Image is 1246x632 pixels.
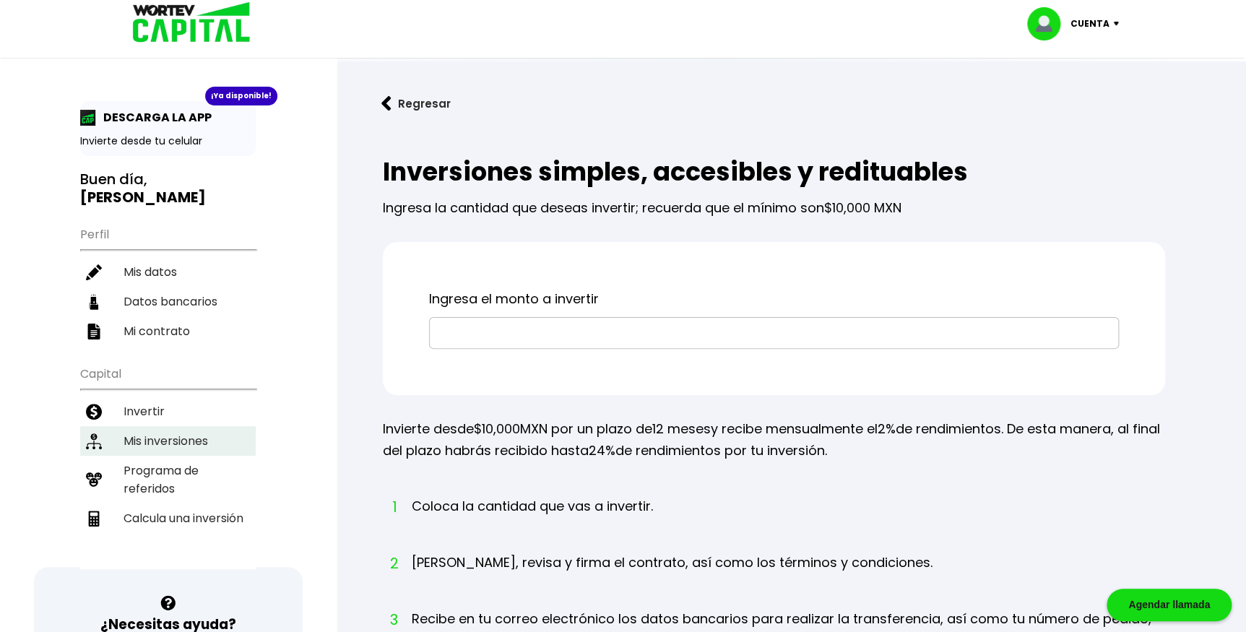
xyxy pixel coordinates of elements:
p: DESCARGA LA APP [96,108,212,126]
img: icon-down [1109,22,1129,26]
p: Ingresa la cantidad que deseas invertir; recuerda que el mínimo son [383,186,1165,219]
img: invertir-icon.b3b967d7.svg [86,404,102,420]
a: Mis inversiones [80,426,256,456]
img: app-icon [80,110,96,126]
a: Mi contrato [80,316,256,346]
img: contrato-icon.f2db500c.svg [86,324,102,339]
span: 2% [878,420,896,438]
li: Coloca la cantidad que vas a invertir. [412,496,653,543]
button: Regresar [360,85,472,123]
a: Invertir [80,397,256,426]
a: flecha izquierdaRegresar [360,85,1223,123]
h2: Inversiones simples, accesibles y redituables [383,157,1165,186]
img: inversiones-icon.6695dc30.svg [86,433,102,449]
a: Programa de referidos [80,456,256,503]
h3: Buen día, [80,170,256,207]
img: profile-image [1027,7,1070,40]
p: Invierte desde tu celular [80,134,256,149]
div: ¡Ya disponible! [205,87,277,105]
p: Cuenta [1070,13,1109,35]
ul: Capital [80,358,256,569]
li: [PERSON_NAME], revisa y firma el contrato, así como los términos y condiciones. [412,553,933,599]
span: 12 meses [652,420,711,438]
span: 2 [390,553,397,574]
span: 24% [589,441,615,459]
img: recomiendanos-icon.9b8e9327.svg [86,472,102,488]
span: $10,000 MXN [824,199,901,217]
div: Agendar llamada [1107,589,1232,621]
img: flecha izquierda [381,96,391,111]
a: Mis datos [80,257,256,287]
p: Invierte desde MXN por un plazo de y recibe mensualmente el de rendimientos. De esta manera, al f... [383,418,1165,462]
img: datos-icon.10cf9172.svg [86,294,102,310]
b: [PERSON_NAME] [80,187,206,207]
a: Calcula una inversión [80,503,256,533]
img: calculadora-icon.17d418c4.svg [86,511,102,527]
ul: Perfil [80,218,256,346]
span: $10,000 [474,420,520,438]
p: Ingresa el monto a invertir [429,288,1119,310]
img: editar-icon.952d3147.svg [86,264,102,280]
span: 1 [390,496,397,518]
span: 3 [390,609,397,631]
a: Datos bancarios [80,287,256,316]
